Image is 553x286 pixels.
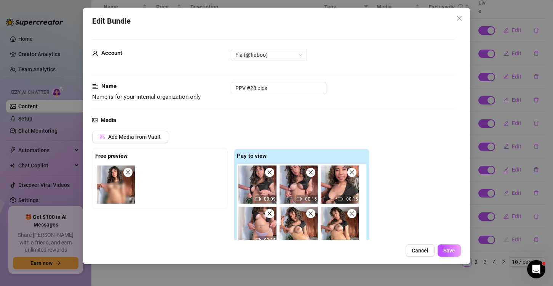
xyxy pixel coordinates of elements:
span: Add Media from Vault [108,134,161,140]
span: close [456,15,462,21]
span: video-camera [338,196,343,202]
span: close [267,211,272,216]
strong: Pay to view [237,153,267,159]
span: user [92,49,98,58]
span: align-left [92,82,98,91]
button: Save [438,244,461,257]
input: Enter a name [231,82,326,94]
img: media [238,207,276,245]
strong: Name [101,83,117,90]
img: media [321,165,359,204]
strong: Free preview [95,153,128,159]
iframe: Intercom live chat [527,260,545,278]
img: media [280,207,318,245]
span: 00:15 [264,238,276,243]
strong: Account [101,50,122,56]
span: picture [92,116,97,125]
span: 00:15 [346,196,358,202]
button: Cancel [406,244,435,257]
span: picture [100,134,105,140]
span: close [308,170,313,175]
span: Close [453,15,465,21]
span: close [125,170,131,175]
span: Save [443,247,455,254]
img: media [97,165,135,204]
span: close [349,211,355,216]
button: Add Media from Vault [92,131,168,143]
span: close [267,170,272,175]
span: video-camera [256,196,261,202]
span: 00:15 [305,196,317,202]
img: media [280,165,318,204]
span: close [349,170,355,175]
span: video-camera [256,238,261,243]
span: Fia (@fiaboo) [235,49,302,61]
span: close [308,211,313,216]
div: 00:15 [280,165,318,204]
img: media [238,165,276,204]
span: Cancel [412,247,428,254]
div: 00:15 [238,207,276,245]
span: video-camera [297,196,302,202]
strong: Media [101,117,116,124]
img: media [321,207,359,245]
span: Edit Bundle [92,15,131,27]
span: 00:09 [264,196,276,202]
div: 00:15 [321,165,359,204]
div: 00:09 [238,165,276,204]
button: Close [453,12,465,24]
span: Name is for your internal organization only [92,93,201,100]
